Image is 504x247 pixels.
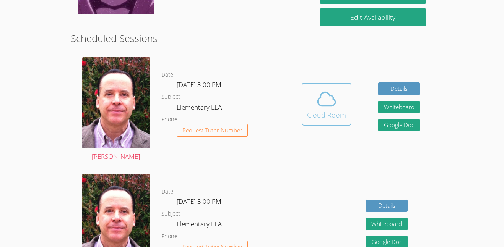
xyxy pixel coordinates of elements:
[366,218,408,230] button: Whiteboard
[177,102,223,115] dd: Elementary ELA
[320,8,426,26] a: Edit Availability
[366,200,408,212] a: Details
[177,124,248,137] button: Request Tutor Number
[177,80,221,89] span: [DATE] 3:00 PM
[378,82,420,95] a: Details
[82,57,150,148] img: avatar.png
[177,219,223,232] dd: Elementary ELA
[71,31,434,45] h2: Scheduled Sessions
[161,232,177,241] dt: Phone
[161,92,180,102] dt: Subject
[161,187,173,197] dt: Date
[307,110,346,120] div: Cloud Room
[177,197,221,206] span: [DATE] 3:00 PM
[302,83,351,126] button: Cloud Room
[378,101,420,113] button: Whiteboard
[161,209,180,219] dt: Subject
[161,70,173,80] dt: Date
[82,57,150,162] a: [PERSON_NAME]
[378,119,420,132] a: Google Doc
[182,128,242,133] span: Request Tutor Number
[161,115,177,124] dt: Phone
